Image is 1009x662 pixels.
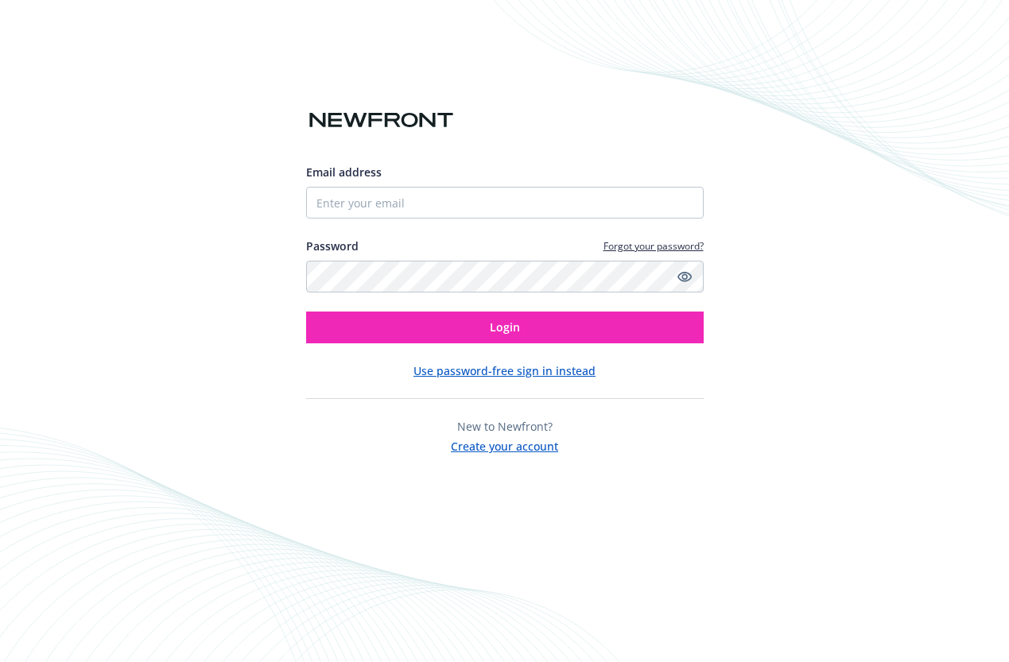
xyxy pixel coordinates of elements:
input: Enter your email [306,187,704,219]
a: Show password [675,267,694,286]
span: New to Newfront? [457,419,553,434]
button: Use password-free sign in instead [413,362,596,379]
label: Password [306,238,359,254]
button: Create your account [451,435,558,455]
button: Login [306,312,704,343]
a: Forgot your password? [603,239,704,253]
span: Email address [306,165,382,180]
input: Enter your password [306,261,704,292]
img: Newfront logo [306,106,456,134]
span: Login [490,319,520,335]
